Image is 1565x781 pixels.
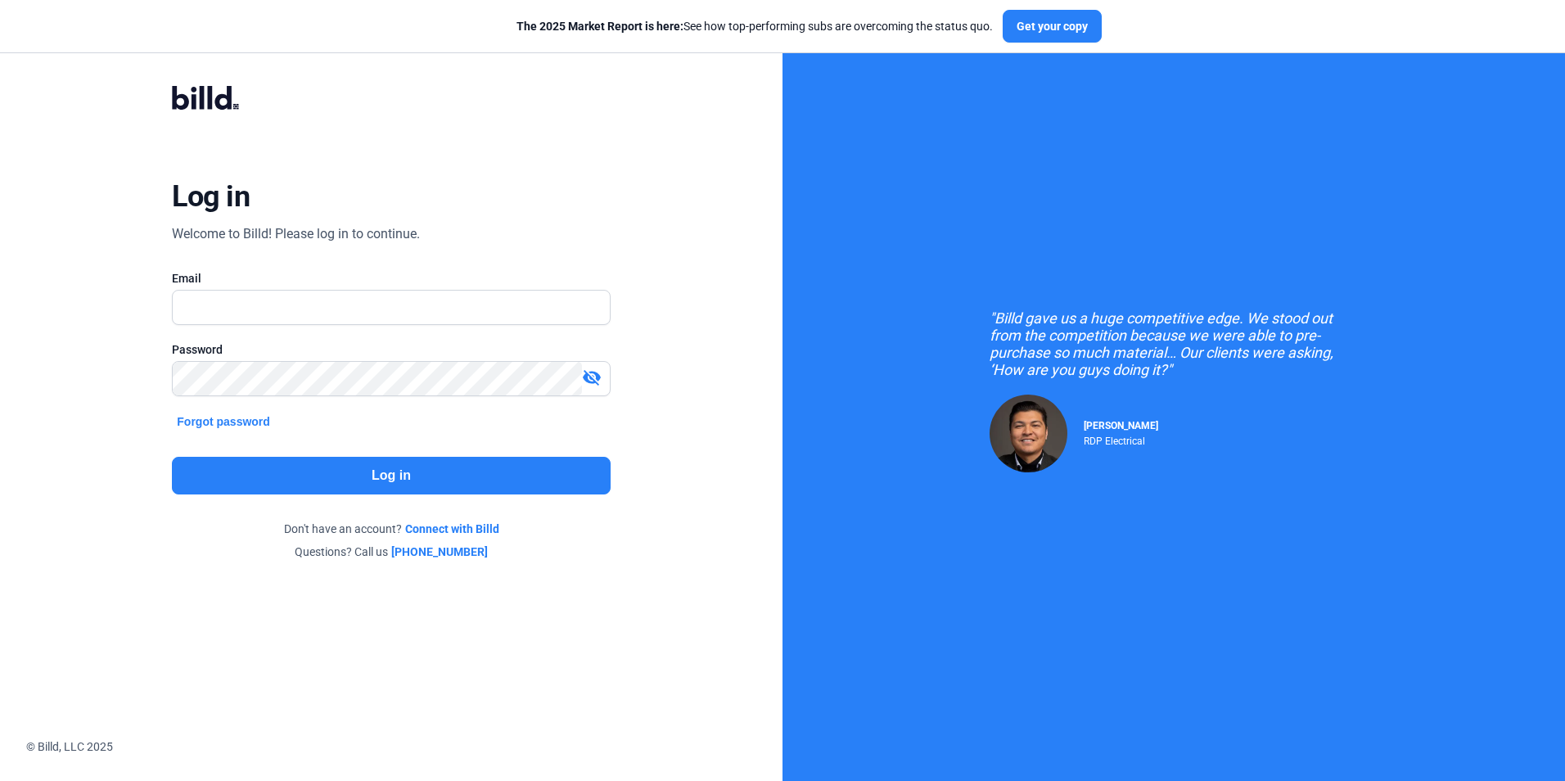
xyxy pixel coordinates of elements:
button: Forgot password [172,413,275,431]
mat-icon: visibility_off [582,368,602,387]
div: Don't have an account? [172,521,610,537]
div: Log in [172,178,250,214]
span: [PERSON_NAME] [1084,420,1158,431]
div: RDP Electrical [1084,431,1158,447]
div: Questions? Call us [172,544,610,560]
div: Password [172,341,610,358]
div: Email [172,270,610,287]
a: Connect with Billd [405,521,499,537]
div: "Billd gave us a huge competitive edge. We stood out from the competition because we were able to... [990,309,1358,378]
span: The 2025 Market Report is here: [516,20,683,33]
a: [PHONE_NUMBER] [391,544,488,560]
button: Log in [172,457,610,494]
div: Welcome to Billd! Please log in to continue. [172,224,420,244]
button: Get your copy [1003,10,1102,43]
div: See how top-performing subs are overcoming the status quo. [516,18,993,34]
img: Raul Pacheco [990,395,1067,472]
